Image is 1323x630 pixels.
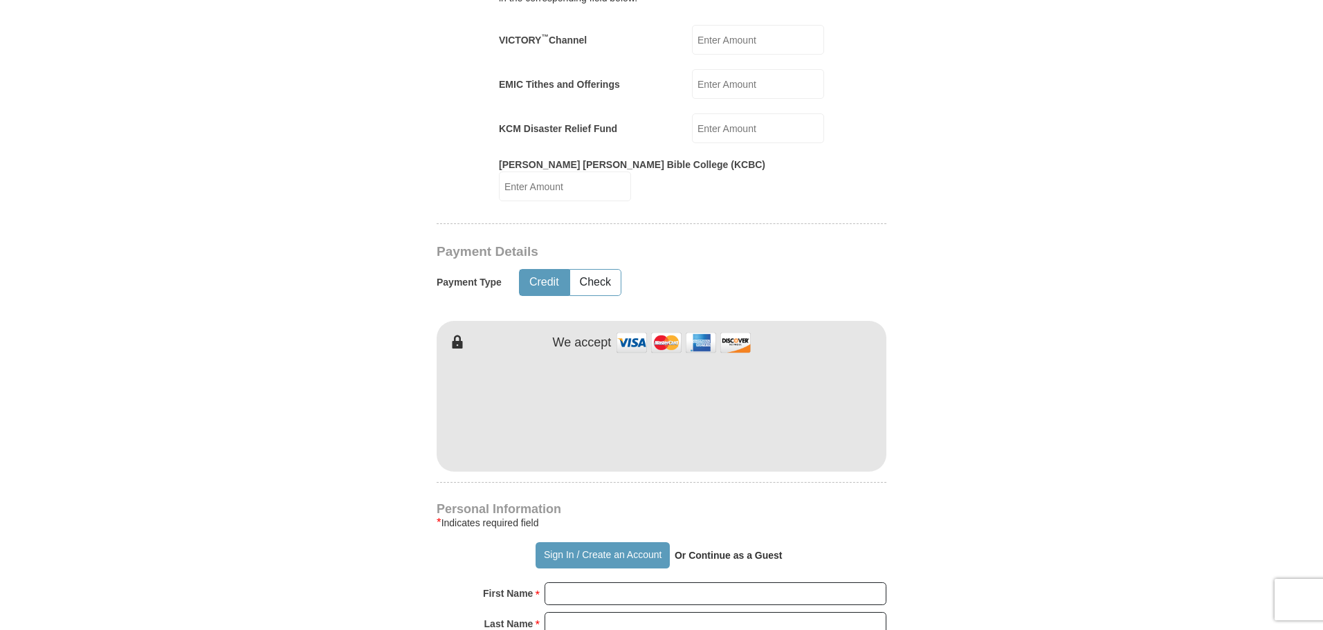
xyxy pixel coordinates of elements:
label: KCM Disaster Relief Fund [499,122,617,136]
sup: ™ [541,33,549,41]
div: Indicates required field [437,515,886,531]
input: Enter Amount [692,25,824,55]
strong: First Name [483,584,533,603]
strong: Or Continue as a Guest [675,550,783,561]
img: credit cards accepted [614,328,753,358]
h5: Payment Type [437,277,502,288]
button: Check [570,270,621,295]
label: [PERSON_NAME] [PERSON_NAME] Bible College (KCBC) [499,158,765,172]
button: Credit [520,270,569,295]
h3: Payment Details [437,244,790,260]
input: Enter Amount [499,172,631,201]
label: VICTORY Channel [499,33,587,47]
h4: Personal Information [437,503,886,515]
label: EMIC Tithes and Offerings [499,77,620,91]
input: Enter Amount [692,113,824,143]
input: Enter Amount [692,69,824,99]
h4: We accept [553,335,612,351]
button: Sign In / Create an Account [536,542,669,568]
